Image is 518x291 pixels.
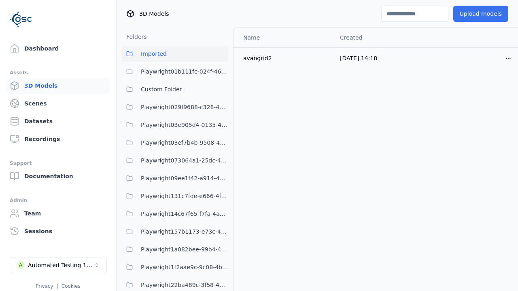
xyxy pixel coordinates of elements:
a: Sessions [6,223,110,239]
div: Automated Testing 1 - Playwright [28,261,93,269]
button: Playwright1f2aae9c-9c08-4bb6-a2d5-dc0ac64e971c [121,259,228,275]
span: Imported [141,49,167,59]
button: Playwright029f9688-c328-482d-9c42-3b0c529f8514 [121,99,228,115]
a: Cookies [62,283,81,289]
div: Assets [10,68,106,78]
button: Playwright01b111fc-024f-466d-9bae-c06bfb571c6d [121,63,228,80]
button: Playwright09ee1f42-a914-43b3-abf1-e7ca57cf5f96 [121,170,228,186]
th: Created [333,28,425,47]
a: Documentation [6,168,110,184]
a: Scenes [6,95,110,112]
div: Support [10,158,106,168]
button: Select a workspace [10,257,107,273]
span: Playwright14c67f65-f7fa-4a69-9dce-fa9a259dcaa1 [141,209,228,219]
button: Playwright073064a1-25dc-42be-bd5d-9b023c0ea8dd [121,152,228,169]
button: Playwright03ef7b4b-9508-47f0-8afd-5e0ec78663fc [121,135,228,151]
span: 3D Models [139,10,169,18]
button: Playwright131c7fde-e666-4f3e-be7e-075966dc97bc [121,188,228,204]
a: Datasets [6,113,110,129]
span: Playwright029f9688-c328-482d-9c42-3b0c529f8514 [141,102,228,112]
button: Playwright157b1173-e73c-4808-a1ac-12e2e4cec217 [121,224,228,240]
span: Playwright157b1173-e73c-4808-a1ac-12e2e4cec217 [141,227,228,236]
button: Upload models [453,6,508,22]
a: Dashboard [6,40,110,57]
span: Playwright22ba489c-3f58-40ce-82d9-297bfd19b528 [141,280,228,290]
span: Playwright131c7fde-e666-4f3e-be7e-075966dc97bc [141,191,228,201]
button: Imported [121,46,228,62]
img: Logo [10,8,32,31]
div: avangrid2 [243,54,327,62]
a: 3D Models [6,78,110,94]
span: Playwright09ee1f42-a914-43b3-abf1-e7ca57cf5f96 [141,173,228,183]
div: Admin [10,196,106,205]
span: Playwright1a082bee-99b4-4375-8133-1395ef4c0af5 [141,245,228,254]
a: Team [6,205,110,221]
button: Playwright1a082bee-99b4-4375-8133-1395ef4c0af5 [121,241,228,257]
h3: Folders [121,33,147,41]
div: A [17,261,25,269]
button: Custom Folder [121,81,228,97]
th: Name [234,28,333,47]
button: Playwright03e905d4-0135-4922-94e2-0c56aa41bf04 [121,117,228,133]
button: Playwright14c67f65-f7fa-4a69-9dce-fa9a259dcaa1 [121,206,228,222]
span: | [57,283,58,289]
span: Playwright03e905d4-0135-4922-94e2-0c56aa41bf04 [141,120,228,130]
span: Playwright1f2aae9c-9c08-4bb6-a2d5-dc0ac64e971c [141,262,228,272]
span: [DATE] 14:18 [340,55,377,61]
span: Playwright01b111fc-024f-466d-9bae-c06bfb571c6d [141,67,228,76]
span: Playwright03ef7b4b-9508-47f0-8afd-5e0ec78663fc [141,138,228,148]
span: Playwright073064a1-25dc-42be-bd5d-9b023c0ea8dd [141,156,228,165]
span: Custom Folder [141,84,182,94]
a: Privacy [36,283,53,289]
a: Recordings [6,131,110,147]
